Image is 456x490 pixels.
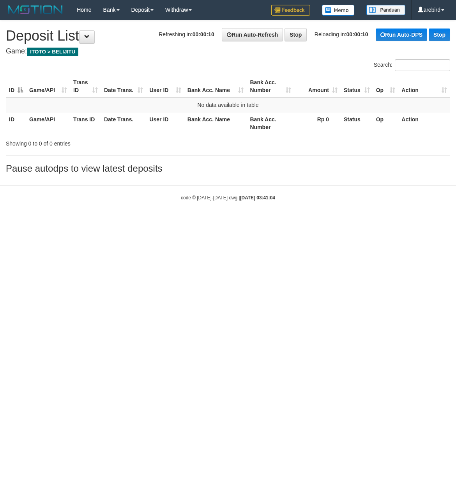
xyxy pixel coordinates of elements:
[285,28,307,41] a: Stop
[6,28,450,44] h1: Deposit List
[6,137,184,147] div: Showing 0 to 0 of 0 entries
[181,195,275,201] small: code © [DATE]-[DATE] dwg |
[346,31,368,37] strong: 00:00:10
[294,75,341,98] th: Amount: activate to sort column ascending
[366,5,405,15] img: panduan.png
[429,28,450,41] a: Stop
[247,75,294,98] th: Bank Acc. Number: activate to sort column ascending
[26,112,70,134] th: Game/API
[184,112,247,134] th: Bank Acc. Name
[240,195,275,201] strong: [DATE] 03:41:04
[374,59,450,71] label: Search:
[322,5,355,16] img: Button%20Memo.svg
[395,59,450,71] input: Search:
[6,75,26,98] th: ID: activate to sort column descending
[146,75,184,98] th: User ID: activate to sort column ascending
[6,4,65,16] img: MOTION_logo.png
[184,75,247,98] th: Bank Acc. Name: activate to sort column ascending
[315,31,368,37] span: Reloading in:
[70,75,101,98] th: Trans ID: activate to sort column ascending
[247,112,294,134] th: Bank Acc. Number
[271,5,310,16] img: Feedback.jpg
[27,48,78,56] span: ITOTO > BELIJITU
[101,75,147,98] th: Date Trans.: activate to sort column ascending
[146,112,184,134] th: User ID
[341,75,373,98] th: Status: activate to sort column ascending
[193,31,214,37] strong: 00:00:10
[294,112,341,134] th: Rp 0
[70,112,101,134] th: Trans ID
[373,75,399,98] th: Op: activate to sort column ascending
[6,98,450,112] td: No data available in table
[6,112,26,134] th: ID
[222,28,283,41] a: Run Auto-Refresh
[398,75,450,98] th: Action: activate to sort column ascending
[6,48,450,55] h4: Game:
[101,112,147,134] th: Date Trans.
[159,31,214,37] span: Refreshing in:
[376,28,427,41] a: Run Auto-DPS
[6,163,450,174] h3: Pause autodps to view latest deposits
[373,112,399,134] th: Op
[398,112,450,134] th: Action
[26,75,70,98] th: Game/API: activate to sort column ascending
[341,112,373,134] th: Status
